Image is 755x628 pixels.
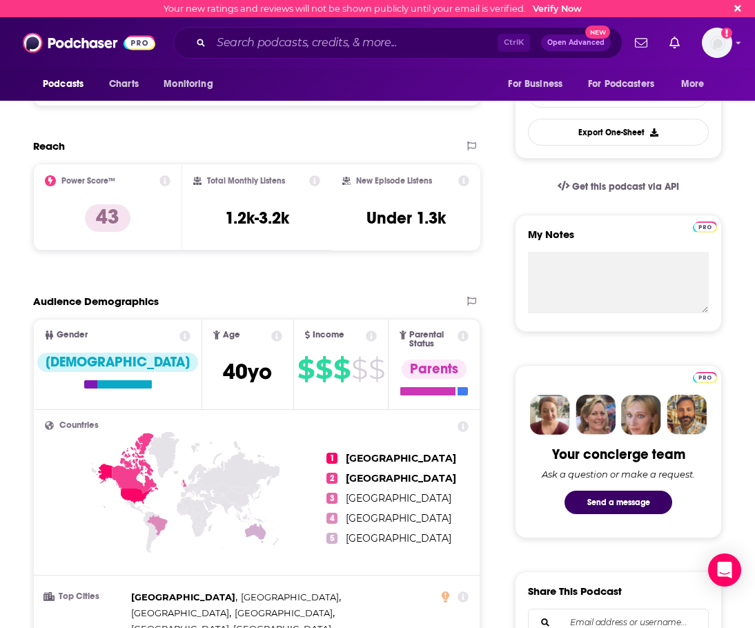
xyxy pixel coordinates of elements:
span: $ [315,358,332,380]
span: Charts [109,75,139,94]
div: Your concierge team [552,446,685,463]
span: [GEOGRAPHIC_DATA] [346,492,451,504]
span: [GEOGRAPHIC_DATA] [346,532,451,544]
h3: Under 1.3k [366,208,446,228]
span: 4 [326,513,337,524]
span: , [131,589,237,605]
h2: Total Monthly Listens [207,176,285,186]
div: Search podcasts, credits, & more... [173,27,622,59]
div: Parents [402,360,467,379]
span: Logged in as KatieP [702,28,732,58]
span: [GEOGRAPHIC_DATA] [346,472,456,484]
span: $ [351,358,367,380]
span: [GEOGRAPHIC_DATA] [346,452,456,464]
span: Parental Status [409,331,455,349]
span: Countries [59,421,99,430]
span: 3 [326,493,337,504]
span: $ [333,358,350,380]
img: Jules Profile [621,395,661,435]
button: Send a message [565,491,672,514]
label: My Notes [528,228,709,252]
h3: Top Cities [45,592,126,601]
a: Pro website [693,219,717,233]
button: open menu [498,71,580,97]
span: Get this podcast via API [572,181,679,193]
a: Get this podcast via API [547,170,690,204]
span: $ [369,358,384,380]
span: $ [297,358,314,380]
span: New [585,26,610,39]
img: Podchaser - Follow, Share and Rate Podcasts [23,30,155,56]
h2: Audience Demographics [33,295,159,308]
div: Ask a question or make a request. [542,469,695,480]
img: Barbara Profile [576,395,616,435]
span: For Podcasters [588,75,654,94]
span: [GEOGRAPHIC_DATA] [346,512,451,524]
a: Show notifications dropdown [664,31,685,55]
button: Export One-Sheet [528,119,709,146]
span: Ctrl K [498,34,530,52]
span: 5 [326,533,337,544]
h2: Power Score™ [61,176,115,186]
span: [GEOGRAPHIC_DATA] [241,591,339,602]
a: Show notifications dropdown [629,31,653,55]
button: open menu [671,71,722,97]
div: Your new ratings and reviews will not be shown publicly until your email is verified. [164,3,582,14]
span: For Business [508,75,562,94]
span: 40 yo [223,358,272,385]
img: Podchaser Pro [693,222,717,233]
span: 2 [326,473,337,484]
img: Podchaser Pro [693,372,717,383]
button: open menu [33,71,101,97]
p: 43 [85,204,130,232]
h2: New Episode Listens [356,176,432,186]
span: , [235,605,335,621]
span: [GEOGRAPHIC_DATA] [131,591,235,602]
span: Gender [57,331,88,340]
span: Monitoring [164,75,213,94]
button: Show profile menu [702,28,732,58]
span: Open Advanced [547,39,605,46]
span: More [681,75,705,94]
span: [GEOGRAPHIC_DATA] [131,607,229,618]
button: open menu [579,71,674,97]
span: , [131,605,231,621]
img: User Profile [702,28,732,58]
a: Verify Now [533,3,582,14]
button: open menu [154,71,231,97]
span: 1 [326,453,337,464]
span: Income [313,331,344,340]
button: Open AdvancedNew [541,35,611,51]
span: Podcasts [43,75,84,94]
h3: Share This Podcast [528,585,622,598]
input: Search podcasts, credits, & more... [211,32,498,54]
img: Sydney Profile [530,395,570,435]
svg: Email not verified [721,28,732,39]
div: [DEMOGRAPHIC_DATA] [37,353,198,372]
h3: 1.2k-3.2k [225,208,289,228]
h2: Reach [33,139,65,153]
img: Jon Profile [667,395,707,435]
a: Pro website [693,370,717,383]
span: , [241,589,341,605]
div: Open Intercom Messenger [708,553,741,587]
a: Charts [100,71,147,97]
span: [GEOGRAPHIC_DATA] [235,607,333,618]
span: Age [223,331,240,340]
